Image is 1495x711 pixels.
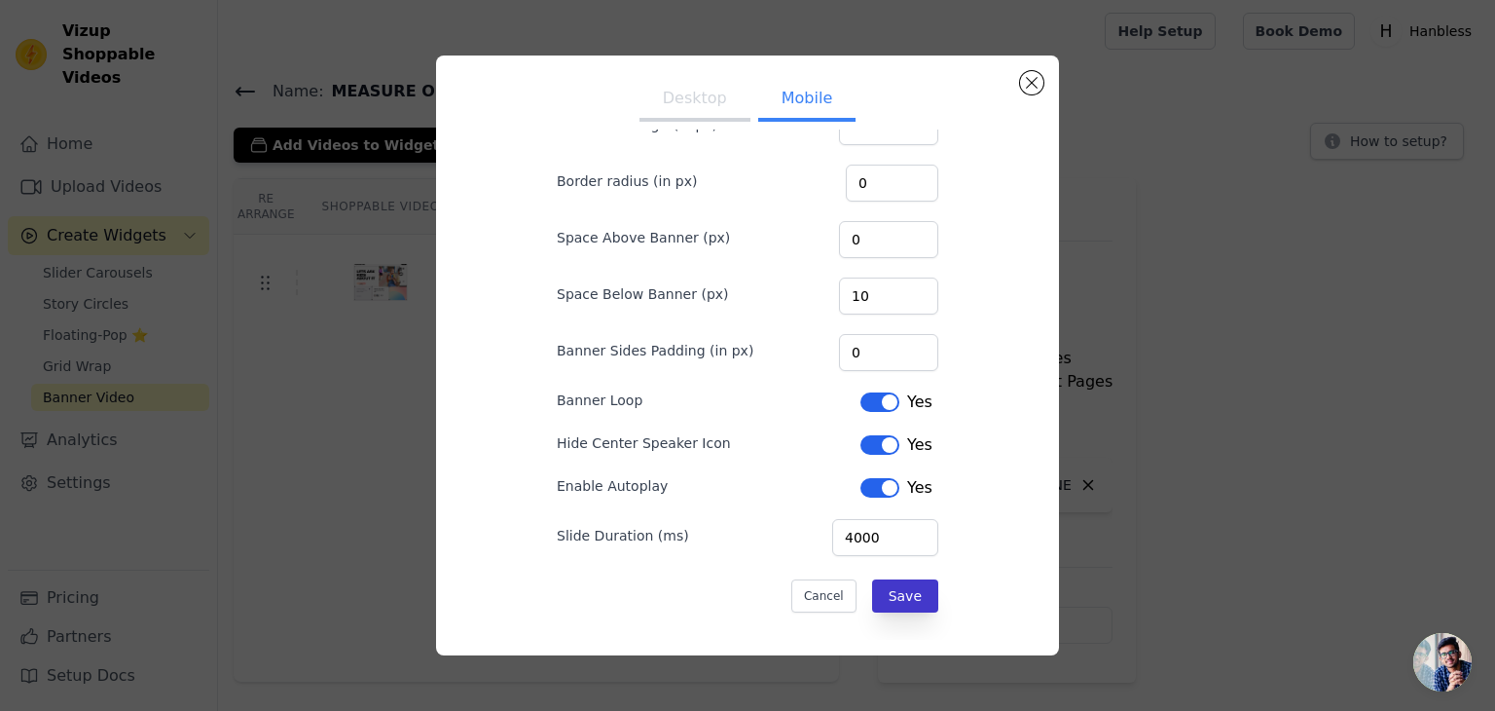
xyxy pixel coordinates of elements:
[1413,633,1472,692] div: Open chat
[907,433,932,457] span: Yes
[791,580,857,613] button: Cancel
[557,476,668,496] label: Enable Autoplay
[907,391,932,414] span: Yes
[872,580,938,613] button: Save
[557,228,730,247] label: Space Above Banner (px)
[639,79,750,122] button: Desktop
[557,433,731,453] label: Hide Center Speaker Icon
[907,476,932,500] span: Yes
[758,79,856,122] button: Mobile
[1020,71,1043,94] button: Close modal
[557,284,729,304] label: Space Below Banner (px)
[557,526,689,545] label: Slide Duration (ms)
[557,341,753,360] label: Banner Sides Padding (in px)
[557,391,642,410] label: Banner Loop
[557,171,697,191] label: Border radius (in px)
